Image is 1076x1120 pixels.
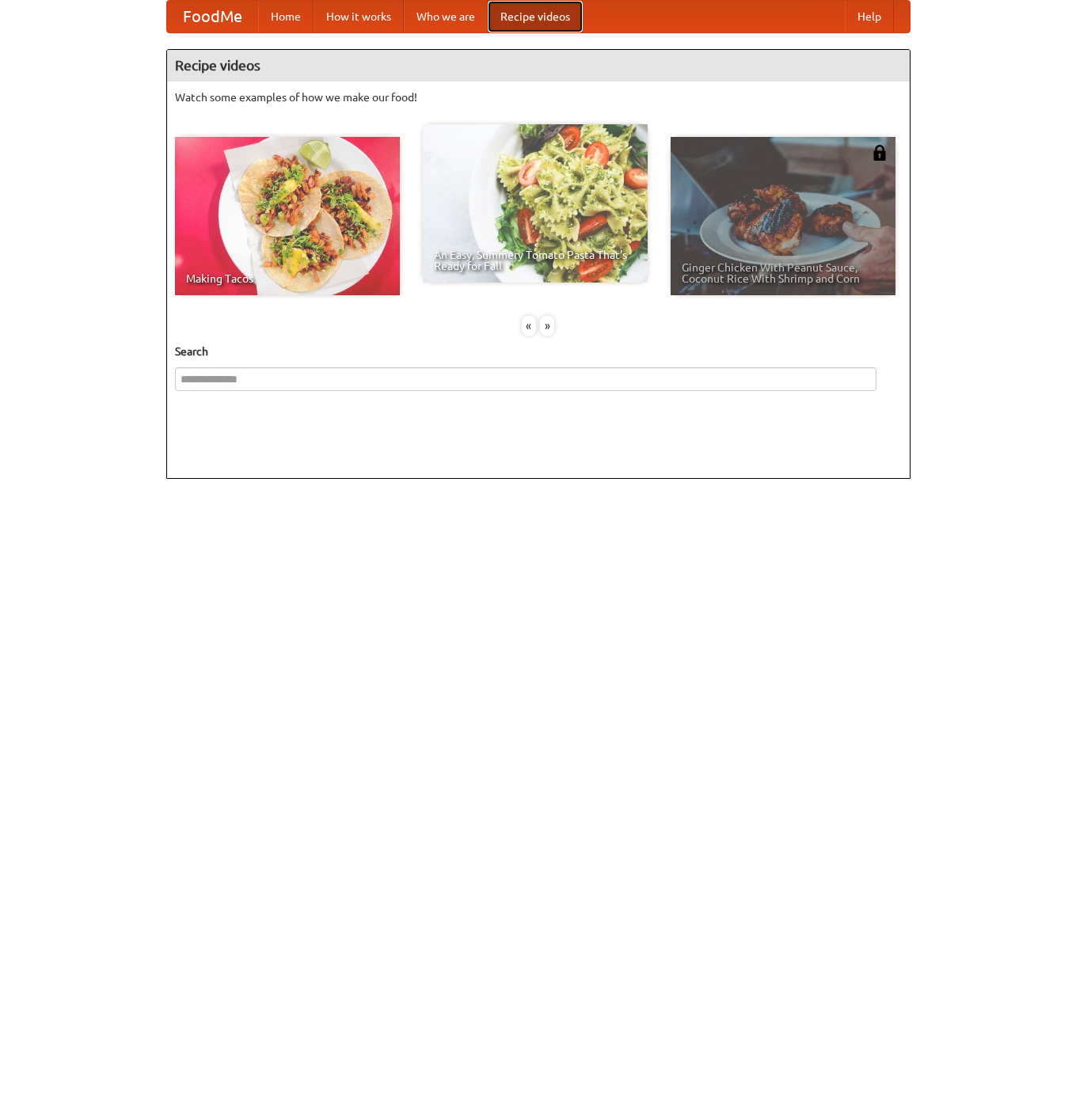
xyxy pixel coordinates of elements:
a: Home [258,1,314,32]
a: Recipe videos [488,1,583,32]
span: Making Tacos [186,273,389,284]
img: 483408.png [872,145,888,161]
h5: Search [175,344,902,359]
div: » [540,316,554,336]
a: Making Tacos [175,137,400,295]
a: Help [845,1,894,32]
div: « [522,316,536,336]
h4: Recipe videos [167,50,910,82]
a: An Easy, Summery Tomato Pasta That's Ready for Fall [423,124,648,283]
a: Who we are [404,1,488,32]
span: An Easy, Summery Tomato Pasta That's Ready for Fall [434,249,637,271]
a: FoodMe [167,1,258,32]
p: Watch some examples of how we make our food! [175,89,902,105]
a: How it works [314,1,404,32]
